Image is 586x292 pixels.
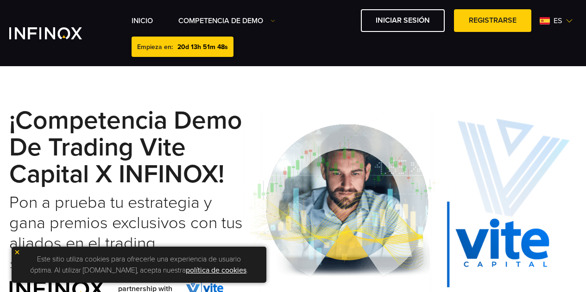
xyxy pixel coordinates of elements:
[177,43,228,51] span: 20d 13h 51m 48s
[361,9,445,32] a: Iniciar sesión
[9,254,104,276] a: * Ver Términos y Condiciones
[9,193,243,254] h2: Pon a prueba tu estrategia y gana premios exclusivos con tus aliados en el trading.
[9,27,104,39] a: INFINOX Vite
[16,251,262,278] p: Este sitio utiliza cookies para ofrecerle una experiencia de usuario óptima. Al utilizar [DOMAIN_...
[137,43,173,51] span: Empieza en:
[186,266,246,275] a: política de cookies
[271,19,275,23] img: Dropdown
[454,9,531,32] a: Registrarse
[9,106,242,190] strong: ¡Competencia Demo de Trading Vite Capital x INFINOX!
[550,15,566,26] span: es
[14,249,20,255] img: yellow close icon
[132,15,153,26] a: INICIO
[178,15,275,26] a: Competencia de Demo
